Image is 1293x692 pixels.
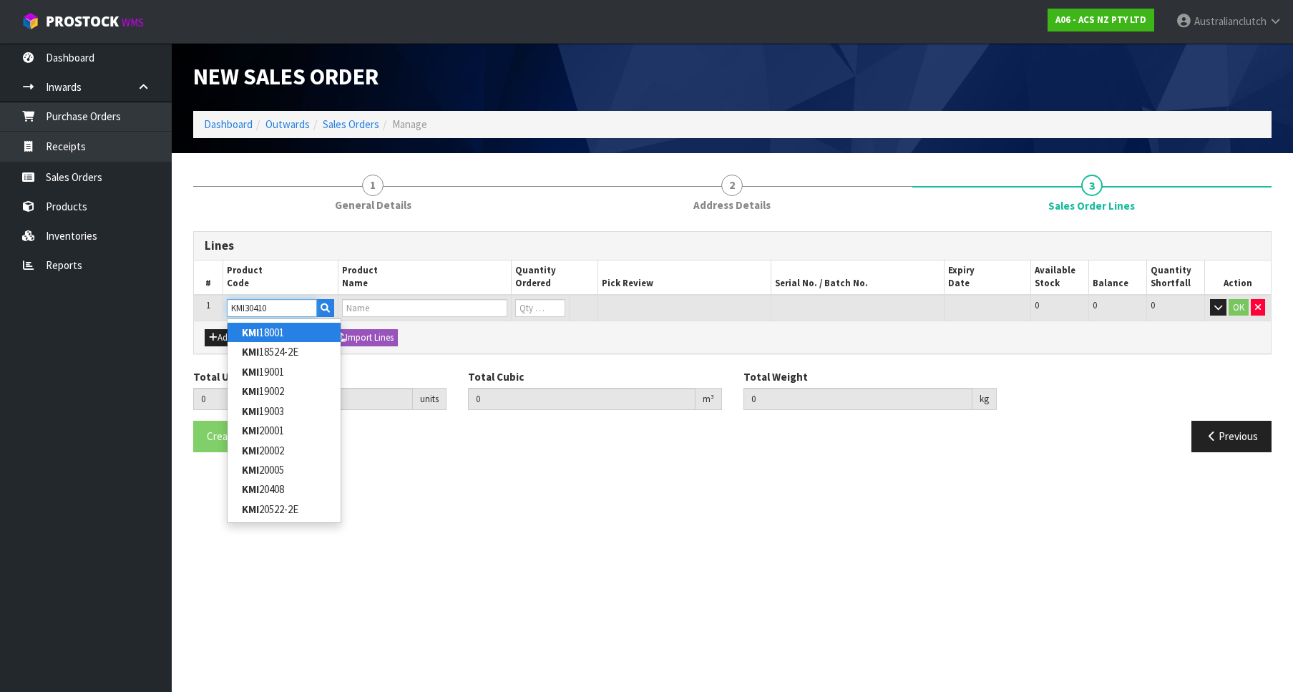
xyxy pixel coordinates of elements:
[206,299,210,311] span: 1
[205,329,255,346] button: Add Line
[228,401,341,421] a: KMI19003
[696,388,722,411] div: m³
[1204,260,1271,295] th: Action
[515,299,565,317] input: Qty Ordered
[323,117,379,131] a: Sales Orders
[194,260,223,295] th: #
[193,369,248,384] label: Total Units
[392,117,427,131] span: Manage
[693,198,771,213] span: Address Details
[338,260,512,295] th: Product Name
[193,62,379,91] span: New Sales Order
[193,388,413,410] input: Total Units
[1089,260,1147,295] th: Balance
[228,323,341,342] a: KMI18001
[1081,175,1103,196] span: 3
[598,260,771,295] th: Pick Review
[242,384,259,398] strong: KMI
[193,220,1272,463] span: Sales Order Lines
[743,388,972,410] input: Total Weight
[228,421,341,440] a: KMI20001
[1146,260,1204,295] th: Quantity Shortfall
[242,326,259,339] strong: KMI
[1229,299,1249,316] button: OK
[468,388,695,410] input: Total Cubic
[1048,198,1135,213] span: Sales Order Lines
[332,329,398,346] button: Import Lines
[242,424,259,437] strong: KMI
[242,404,259,418] strong: KMI
[512,260,598,295] th: Quantity Ordered
[228,362,341,381] a: KMI19001
[223,260,338,295] th: Product Code
[1093,299,1097,311] span: 0
[335,198,411,213] span: General Details
[242,345,259,359] strong: KMI
[721,175,743,196] span: 2
[342,299,507,317] input: Name
[945,260,1031,295] th: Expiry Date
[771,260,945,295] th: Serial No. / Batch No.
[1194,14,1267,28] span: Australianclutch
[21,12,39,30] img: cube-alt.png
[205,239,1260,253] h3: Lines
[413,388,447,411] div: units
[1191,421,1272,452] button: Previous
[193,421,279,452] button: Create Order
[1031,260,1089,295] th: Available Stock
[242,502,259,516] strong: KMI
[468,369,524,384] label: Total Cubic
[228,381,341,401] a: KMI19002
[242,463,259,477] strong: KMI
[1151,299,1155,311] span: 0
[228,342,341,361] a: KMI18524-2E
[204,117,253,131] a: Dashboard
[242,444,259,457] strong: KMI
[265,117,310,131] a: Outwards
[228,479,341,499] a: KMI20408
[228,441,341,460] a: KMI20002
[1035,299,1039,311] span: 0
[1055,14,1146,26] strong: A06 - ACS NZ PTY LTD
[242,482,259,496] strong: KMI
[46,12,119,31] span: ProStock
[228,499,341,519] a: KMI20522-2E
[207,429,265,443] span: Create Order
[362,175,384,196] span: 1
[972,388,997,411] div: kg
[743,369,808,384] label: Total Weight
[242,365,259,379] strong: KMI
[122,16,144,29] small: WMS
[227,299,317,317] input: Code
[228,460,341,479] a: KMI20005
